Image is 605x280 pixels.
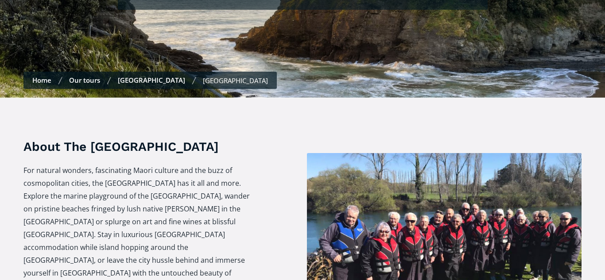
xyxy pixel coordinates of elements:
a: Home [32,76,51,84]
div: [GEOGRAPHIC_DATA] [203,76,268,85]
nav: breadcrumbs [23,72,277,89]
a: [GEOGRAPHIC_DATA] [118,76,185,84]
a: Our tours [69,76,100,84]
h3: About The [GEOGRAPHIC_DATA] [23,138,251,155]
